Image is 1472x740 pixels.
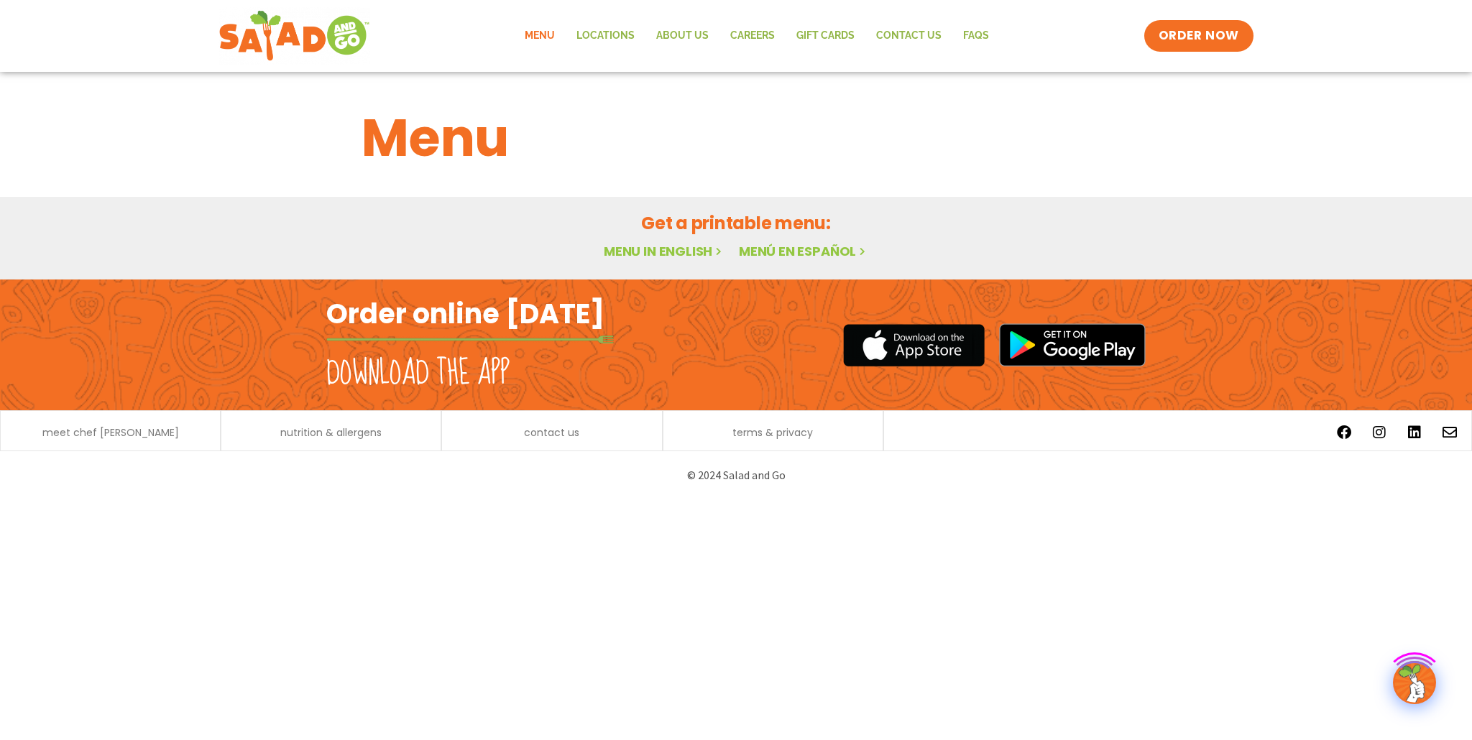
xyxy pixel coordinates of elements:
[326,336,614,343] img: fork
[362,99,1110,177] h1: Menu
[42,427,179,438] a: meet chef [PERSON_NAME]
[645,19,719,52] a: About Us
[999,323,1146,366] img: google_play
[604,242,724,260] a: Menu in English
[280,427,382,438] a: nutrition & allergens
[362,211,1110,236] h2: Get a printable menu:
[514,19,1000,52] nav: Menu
[952,19,1000,52] a: FAQs
[566,19,645,52] a: Locations
[719,19,786,52] a: Careers
[843,322,985,369] img: appstore
[514,19,566,52] a: Menu
[739,242,868,260] a: Menú en español
[326,296,604,331] h2: Order online [DATE]
[524,427,579,438] a: contact us
[326,353,510,394] h2: Download the app
[1159,27,1239,45] span: ORDER NOW
[1144,20,1253,52] a: ORDER NOW
[333,466,1138,485] p: © 2024 Salad and Go
[865,19,952,52] a: Contact Us
[218,7,370,65] img: new-SAG-logo-768×292
[786,19,865,52] a: GIFT CARDS
[732,427,813,438] a: terms & privacy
